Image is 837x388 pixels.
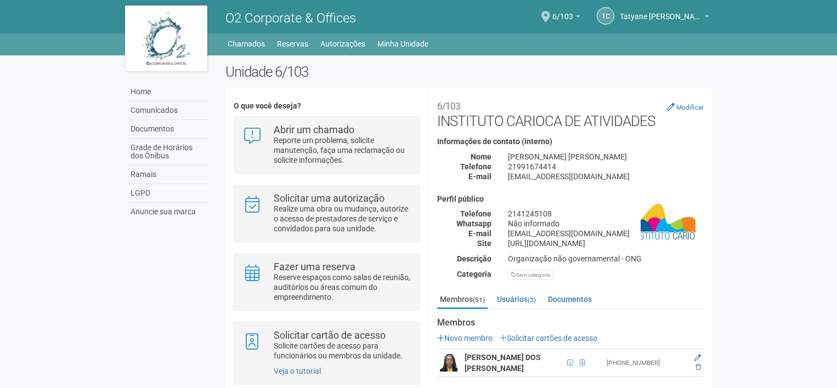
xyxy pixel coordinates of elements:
[460,162,491,171] strong: Telefone
[456,219,491,228] strong: Whatsapp
[667,102,704,111] a: Modificar
[274,135,411,165] p: Reporte um problema, solicite manutenção, faça uma reclamação ou solicite informações.
[437,138,704,146] h4: Informações de contato (interno)
[242,330,411,361] a: Solicitar cartão de acesso Solicite cartões de acesso para funcionários ou membros da unidade.
[460,209,491,218] strong: Telefone
[274,329,386,341] strong: Solicitar cartão de acesso
[500,229,712,238] div: [EMAIL_ADDRESS][DOMAIN_NAME]
[508,270,553,280] div: Sem categoria
[437,101,460,112] small: 6/103
[500,219,712,229] div: Não informado
[234,102,420,110] h4: O que você deseja?
[440,354,457,372] img: user.png
[228,36,265,52] a: Chamados
[620,2,702,21] span: Tatyane Cristina Rocha Felipe
[225,10,356,26] span: O2 Corporate & Offices
[274,261,355,272] strong: Fazer uma reserva
[500,238,712,248] div: [URL][DOMAIN_NAME]
[320,36,365,52] a: Autorizações
[128,120,209,139] a: Documentos
[694,354,701,362] a: Editar membro
[676,104,704,111] small: Modificar
[457,254,491,263] strong: Descrição
[468,229,491,238] strong: E-mail
[468,172,491,181] strong: E-mail
[128,139,209,166] a: Grade de Horários dos Ônibus
[242,193,411,233] a: Solicitar uma autorização Realize uma obra ou mudança, autorize o acesso de prestadores de serviç...
[695,363,701,371] a: Excluir membro
[128,83,209,101] a: Home
[437,318,704,328] strong: Membros
[274,192,384,204] strong: Solicitar uma autorização
[437,96,704,129] h2: INSTITUTO CARIOCA DE ATIVIDADES
[242,125,411,165] a: Abrir um chamado Reporte um problema, solicite manutenção, faça uma reclamação ou solicite inform...
[473,296,485,304] small: (51)
[500,152,712,162] div: [PERSON_NAME] [PERSON_NAME]
[500,209,712,219] div: 2141245108
[274,367,321,375] a: Veja o tutorial
[552,14,580,22] a: 6/103
[437,334,493,343] a: Novo membro
[437,195,704,203] h4: Perfil público
[128,184,209,203] a: LGPD
[128,166,209,184] a: Ramais
[500,254,712,264] div: Organização não governamental - ONG
[274,204,411,233] p: Realize uma obra ou mudança, autorize o acesso de prestadores de serviço e convidados para sua un...
[377,36,428,52] a: Minha Unidade
[500,162,712,172] div: 21991674414
[545,291,595,307] a: Documentos
[274,272,411,302] p: Reserve espaços como salas de reunião, auditórios ou áreas comum do empreendimento.
[274,124,354,135] strong: Abrir um chamado
[457,270,491,278] strong: Categoria
[125,5,207,71] img: logo.jpg
[500,334,597,343] a: Solicitar cartões de acesso
[528,296,536,304] small: (3)
[641,195,695,250] img: business.png
[477,239,491,248] strong: Site
[277,36,308,52] a: Reservas
[225,64,712,80] h2: Unidade 6/103
[552,2,573,21] span: 6/103
[597,7,614,25] a: TC
[242,262,411,302] a: Fazer uma reserva Reserve espaços como salas de reunião, auditórios ou áreas comum do empreendime...
[128,203,209,221] a: Anuncie sua marca
[274,341,411,361] p: Solicite cartões de acesso para funcionários ou membros da unidade.
[471,152,491,161] strong: Nome
[128,101,209,120] a: Comunicados
[465,353,541,373] strong: [PERSON_NAME] DOS [PERSON_NAME]
[500,172,712,181] div: [EMAIL_ADDRESS][DOMAIN_NAME]
[620,14,709,22] a: Tatyane [PERSON_NAME] [PERSON_NAME]
[437,291,488,309] a: Membros(51)
[607,358,687,368] div: [PHONE_NUMBER]
[494,291,539,307] a: Usuários(3)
